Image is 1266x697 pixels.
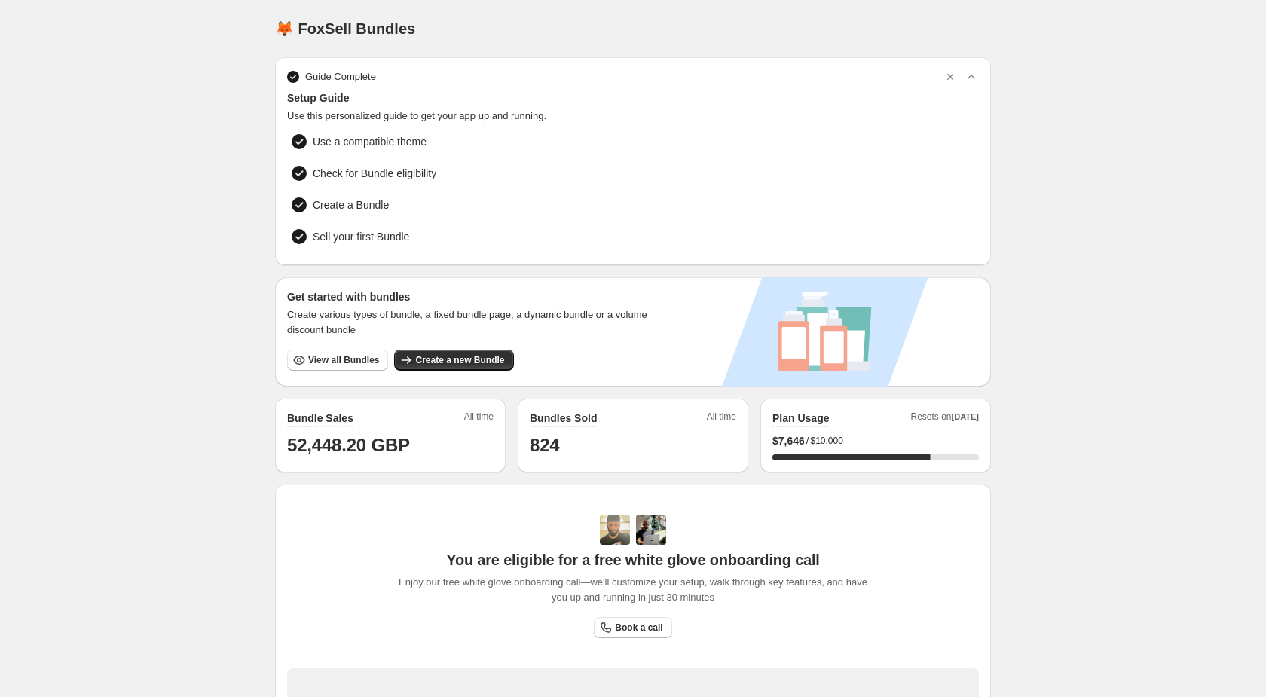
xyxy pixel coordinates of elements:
[308,354,379,366] span: View all Bundles
[707,411,736,427] span: All time
[446,551,819,569] span: You are eligible for a free white glove onboarding call
[394,350,513,371] button: Create a new Bundle
[636,515,666,545] img: Prakhar
[772,433,979,448] div: /
[600,515,630,545] img: Adi
[287,411,353,426] h2: Bundle Sales
[287,90,979,105] span: Setup Guide
[287,109,979,124] span: Use this personalized guide to get your app up and running.
[415,354,504,366] span: Create a new Bundle
[594,617,671,638] a: Book a call
[772,411,829,426] h2: Plan Usage
[287,433,494,457] h1: 52,448.20 GBP
[313,197,389,212] span: Create a Bundle
[287,350,388,371] button: View all Bundles
[287,289,662,304] h3: Get started with bundles
[530,433,736,457] h1: 824
[313,134,427,149] span: Use a compatible theme
[810,435,842,447] span: $10,000
[391,575,876,605] span: Enjoy our free white glove onboarding call—we'll customize your setup, walk through key features,...
[313,229,409,244] span: Sell your first Bundle
[911,411,980,427] span: Resets on
[313,166,436,181] span: Check for Bundle eligibility
[772,433,805,448] span: $ 7,646
[464,411,494,427] span: All time
[952,412,979,421] span: [DATE]
[275,20,415,38] h1: 🦊 FoxSell Bundles
[305,69,376,84] span: Guide Complete
[287,307,662,338] span: Create various types of bundle, a fixed bundle page, a dynamic bundle or a volume discount bundle
[530,411,597,426] h2: Bundles Sold
[615,622,662,634] span: Book a call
